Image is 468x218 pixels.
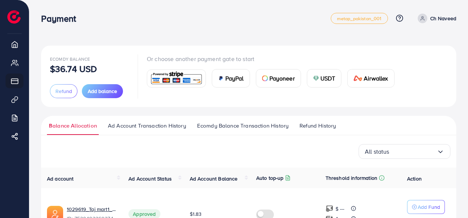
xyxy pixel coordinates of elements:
[225,74,244,83] span: PayPal
[326,205,333,212] img: top-up amount
[197,122,289,130] span: Ecomdy Balance Transaction History
[41,13,82,24] h3: Payment
[50,64,97,73] p: $36.74 USD
[190,210,202,218] span: $1.83
[88,87,117,95] span: Add balance
[415,14,456,23] a: Ch Naveed
[190,175,238,182] span: Ad Account Balance
[212,69,250,87] a: cardPayPal
[256,69,301,87] a: cardPayoneer
[256,174,284,182] p: Auto top-up
[418,203,440,211] p: Add Fund
[47,175,74,182] span: Ad account
[7,10,21,24] img: logo
[269,74,295,83] span: Payoneer
[307,69,342,87] a: cardUSDT
[407,200,445,214] button: Add Fund
[147,54,400,63] p: Or choose another payment gate to start
[347,69,394,87] a: cardAirwallex
[67,206,117,213] a: 1029619_Taj mart1_1751001171342
[218,75,224,81] img: card
[353,75,362,81] img: card
[407,175,422,182] span: Action
[55,87,72,95] span: Refund
[326,174,377,182] p: Threshold information
[49,122,97,130] span: Balance Allocation
[337,16,382,21] span: metap_pakistan_001
[335,204,345,213] p: $ ---
[430,14,456,23] p: Ch Naveed
[331,13,388,24] a: metap_pakistan_001
[437,185,462,212] iframe: Chat
[108,122,186,130] span: Ad Account Transaction History
[262,75,268,81] img: card
[320,74,335,83] span: USDT
[365,146,389,157] span: All status
[147,69,206,87] a: card
[300,122,336,130] span: Refund History
[149,71,203,86] img: card
[389,146,437,157] input: Search for option
[50,56,90,62] span: Ecomdy Balance
[359,144,450,159] div: Search for option
[82,84,123,98] button: Add balance
[50,84,77,98] button: Refund
[364,74,388,83] span: Airwallex
[128,175,172,182] span: Ad Account Status
[313,75,319,81] img: card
